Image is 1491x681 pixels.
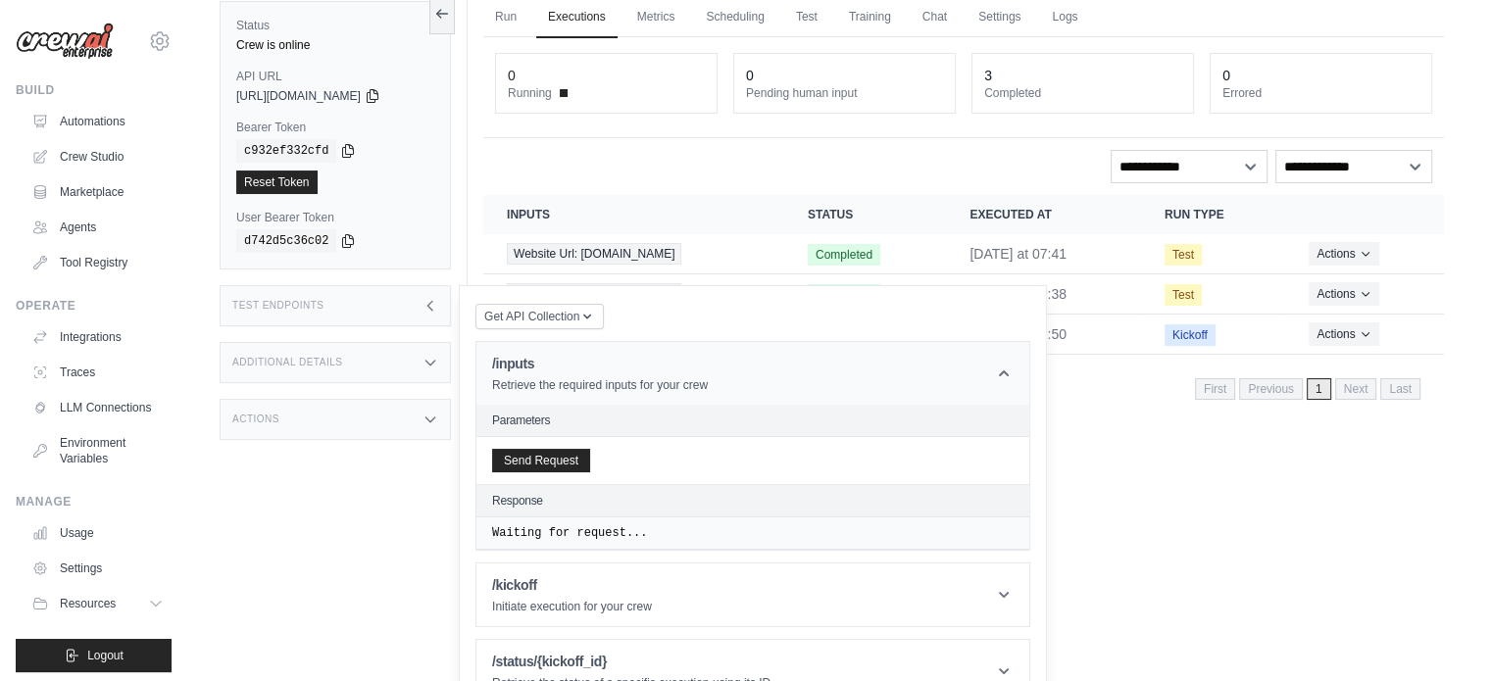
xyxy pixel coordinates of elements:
[492,525,1014,541] pre: Waiting for request...
[24,212,172,243] a: Agents
[984,85,1181,101] dt: Completed
[492,377,708,393] p: Retrieve the required inputs for your crew
[746,66,754,85] div: 0
[969,286,1067,302] time: August 15, 2025 at 07:38 PHT
[1141,195,1285,234] th: Run Type
[24,357,172,388] a: Traces
[16,639,172,672] button: Logout
[507,243,761,265] a: View execution details for Website Url
[236,229,336,253] code: d742d5c36c02
[492,449,590,472] button: Send Request
[475,304,604,329] button: Get API Collection
[1307,378,1331,400] span: 1
[508,85,552,101] span: Running
[24,427,172,474] a: Environment Variables
[16,494,172,510] div: Manage
[746,85,943,101] dt: Pending human input
[492,652,770,671] h1: /status/{kickoff_id}
[507,283,681,305] span: Website Url: [DOMAIN_NAME]
[24,321,172,353] a: Integrations
[969,326,1067,342] time: August 15, 2025 at 06:50 PHT
[24,392,172,423] a: LLM Connections
[1222,66,1230,85] div: 0
[946,195,1141,234] th: Executed at
[1165,324,1216,346] span: Kickoff
[87,648,124,663] span: Logout
[492,575,652,595] h1: /kickoff
[16,82,172,98] div: Build
[1195,378,1420,400] nav: Pagination
[236,88,361,104] span: [URL][DOMAIN_NAME]
[24,553,172,584] a: Settings
[492,354,708,373] h1: /inputs
[232,413,279,425] h3: Actions
[492,493,543,509] h2: Response
[236,69,434,84] label: API URL
[1222,85,1419,101] dt: Errored
[1239,378,1303,400] span: Previous
[236,18,434,33] label: Status
[483,195,1444,413] section: Crew executions table
[1335,378,1377,400] span: Next
[808,244,880,266] span: Completed
[24,247,172,278] a: Tool Registry
[1165,284,1202,306] span: Test
[1309,322,1378,346] button: Actions for execution
[232,300,324,312] h3: Test Endpoints
[16,23,114,60] img: Logo
[507,243,681,265] span: Website Url: [DOMAIN_NAME]
[24,141,172,172] a: Crew Studio
[1165,244,1202,266] span: Test
[1393,587,1491,681] iframe: Chat Widget
[236,139,336,163] code: c932ef332cfd
[60,596,116,611] span: Resources
[507,283,761,305] a: View execution details for Website Url
[1309,242,1378,266] button: Actions for execution
[808,284,880,306] span: Completed
[24,588,172,619] button: Resources
[24,106,172,137] a: Automations
[508,66,516,85] div: 0
[483,195,784,234] th: Inputs
[24,517,172,549] a: Usage
[484,309,579,324] span: Get API Collection
[492,599,652,614] p: Initiate execution for your crew
[236,37,434,53] div: Crew is online
[492,413,1014,428] h2: Parameters
[969,246,1067,262] time: August 15, 2025 at 07:41 PHT
[16,298,172,314] div: Operate
[1195,378,1235,400] span: First
[236,120,434,135] label: Bearer Token
[784,195,946,234] th: Status
[236,210,434,225] label: User Bearer Token
[232,357,342,368] h3: Additional Details
[984,66,992,85] div: 3
[236,170,318,194] a: Reset Token
[1380,378,1420,400] span: Last
[24,176,172,208] a: Marketplace
[1309,282,1378,306] button: Actions for execution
